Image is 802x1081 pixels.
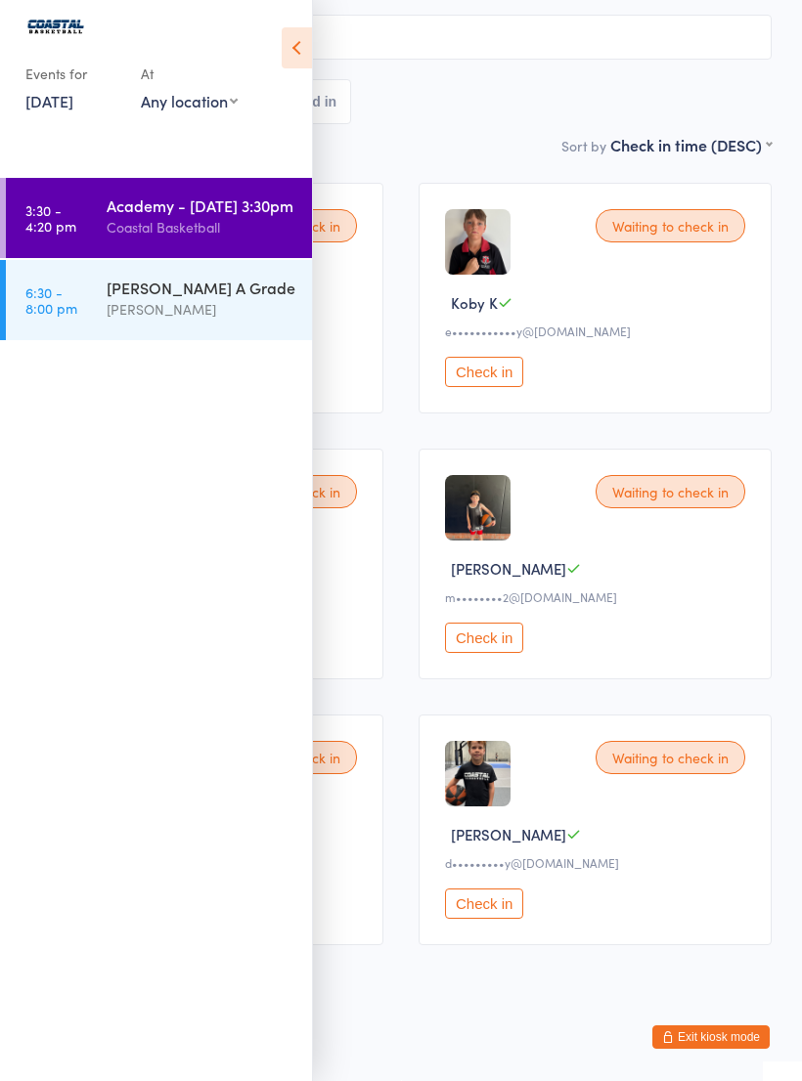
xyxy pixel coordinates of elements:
[596,741,745,774] div: Waiting to check in
[141,90,238,111] div: Any location
[596,209,745,242] div: Waiting to check in
[141,58,238,90] div: At
[445,888,523,919] button: Check in
[445,588,751,605] div: m••••••••2@[DOMAIN_NAME]
[6,178,312,258] a: 3:30 -4:20 pmAcademy - [DATE] 3:30pmCoastal Basketball
[107,298,295,321] div: [PERSON_NAME]
[652,1025,770,1049] button: Exit kiosk mode
[451,824,566,844] span: [PERSON_NAME]
[107,277,295,298] div: [PERSON_NAME] A Grade
[610,134,772,155] div: Check in time (DESC)
[20,15,93,38] img: Coastal Basketball
[445,854,751,871] div: d•••••••••y@[DOMAIN_NAME]
[445,741,511,806] img: image1755585577.png
[596,475,745,508] div: Waiting to check in
[445,623,523,653] button: Check in
[451,558,566,579] span: [PERSON_NAME]
[25,202,76,234] time: 3:30 - 4:20 pm
[561,136,606,155] label: Sort by
[445,357,523,387] button: Check in
[25,58,121,90] div: Events for
[451,292,498,313] span: Koby K
[445,209,511,275] img: image1755585406.png
[107,195,295,216] div: Academy - [DATE] 3:30pm
[107,216,295,238] div: Coastal Basketball
[30,15,772,60] input: Search
[6,260,312,340] a: 6:30 -8:00 pm[PERSON_NAME] A Grade[PERSON_NAME]
[445,323,751,339] div: e•••••••••••y@[DOMAIN_NAME]
[445,475,511,540] img: image1756714966.png
[25,284,77,316] time: 6:30 - 8:00 pm
[25,90,73,111] a: [DATE]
